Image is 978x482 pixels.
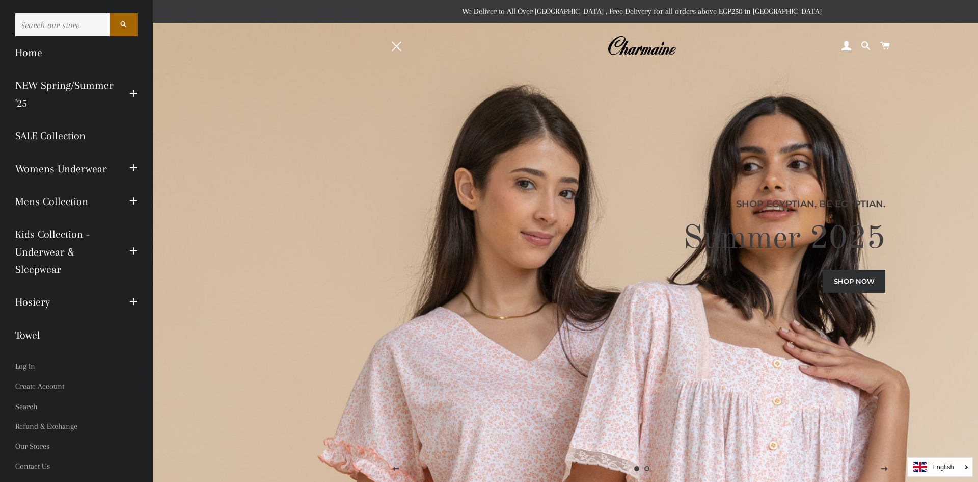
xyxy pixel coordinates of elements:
[8,218,122,286] a: Kids Collection - Underwear & Sleepwear
[15,13,110,36] input: Search our store
[391,197,885,211] p: Shop Egyptian, Be Egyptian.
[8,456,145,476] a: Contact Us
[632,464,642,474] a: Slide 1, current
[8,437,145,456] a: Our Stores
[823,270,885,292] a: Shop now
[8,185,122,218] a: Mens Collection
[8,357,145,376] a: Log In
[391,219,885,260] h2: Summer 2025
[8,36,145,69] a: Home
[8,319,145,351] a: Towel
[932,464,954,470] i: English
[913,462,967,472] a: English
[607,35,676,57] img: Charmaine Egypt
[8,119,145,152] a: SALE Collection
[8,417,145,437] a: Refund & Exchange
[642,464,652,474] a: Load slide 2
[384,456,409,482] button: Previous slide
[8,397,145,417] a: Search
[8,69,122,119] a: NEW Spring/Summer '25
[872,456,898,482] button: Next slide
[8,286,122,318] a: Hosiery
[8,376,145,396] a: Create Account
[8,153,122,185] a: Womens Underwear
